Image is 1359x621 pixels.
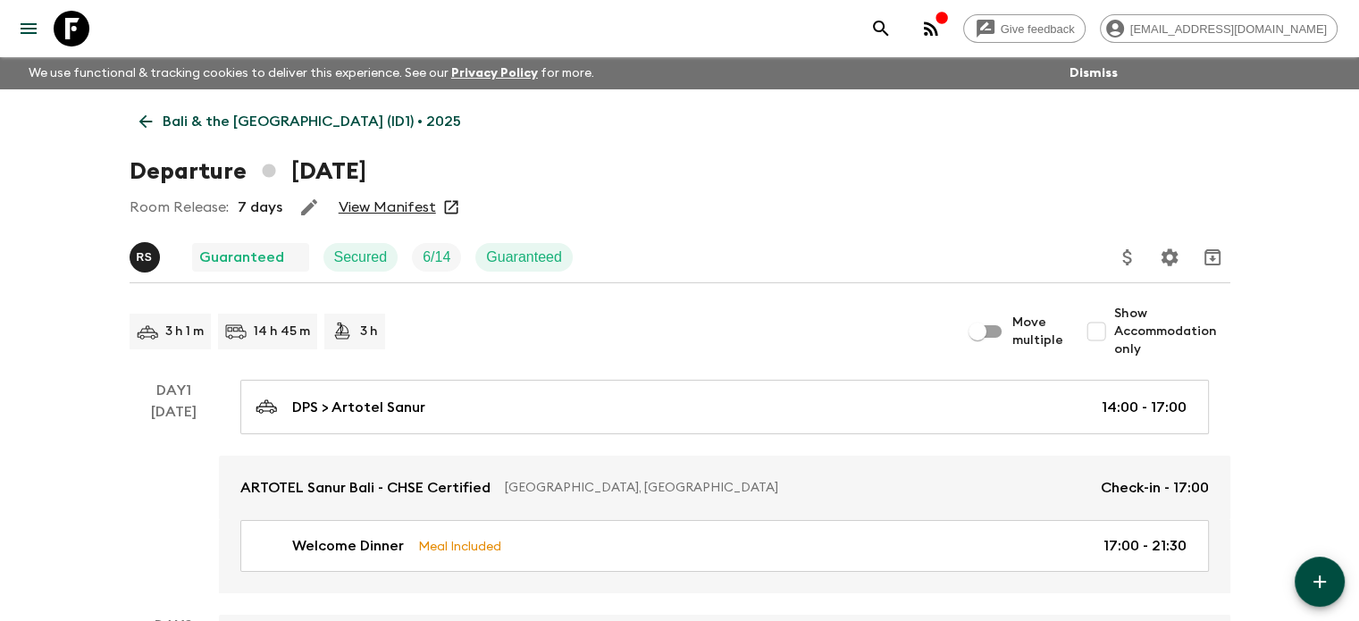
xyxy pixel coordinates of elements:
[1012,314,1064,349] span: Move multiple
[130,104,471,139] a: Bali & the [GEOGRAPHIC_DATA] (ID1) • 2025
[1102,397,1187,418] p: 14:00 - 17:00
[292,535,404,557] p: Welcome Dinner
[1103,535,1187,557] p: 17:00 - 21:30
[199,247,284,268] p: Guaranteed
[1120,22,1337,36] span: [EMAIL_ADDRESS][DOMAIN_NAME]
[292,397,425,418] p: DPS > Artotel Sanur
[963,14,1086,43] a: Give feedback
[451,67,538,80] a: Privacy Policy
[991,22,1085,36] span: Give feedback
[334,247,388,268] p: Secured
[130,380,219,401] p: Day 1
[863,11,899,46] button: search adventures
[151,401,197,593] div: [DATE]
[339,198,436,216] a: View Manifest
[254,323,310,340] p: 14 h 45 m
[486,247,562,268] p: Guaranteed
[137,250,153,264] p: R S
[163,111,461,132] p: Bali & the [GEOGRAPHIC_DATA] (ID1) • 2025
[165,323,204,340] p: 3 h 1 m
[130,154,366,189] h1: Departure [DATE]
[240,380,1209,434] a: DPS > Artotel Sanur14:00 - 17:00
[240,477,491,499] p: ARTOTEL Sanur Bali - CHSE Certified
[240,520,1209,572] a: Welcome DinnerMeal Included17:00 - 21:30
[412,243,461,272] div: Trip Fill
[1065,61,1122,86] button: Dismiss
[505,479,1086,497] p: [GEOGRAPHIC_DATA], [GEOGRAPHIC_DATA]
[1100,14,1338,43] div: [EMAIL_ADDRESS][DOMAIN_NAME]
[238,197,282,218] p: 7 days
[130,197,229,218] p: Room Release:
[130,248,164,262] span: Raka Sanjaya
[1195,239,1230,275] button: Archive (Completed, Cancelled or Unsynced Departures only)
[219,456,1230,520] a: ARTOTEL Sanur Bali - CHSE Certified[GEOGRAPHIC_DATA], [GEOGRAPHIC_DATA]Check-in - 17:00
[1114,305,1230,358] span: Show Accommodation only
[418,536,501,556] p: Meal Included
[1152,239,1187,275] button: Settings
[360,323,378,340] p: 3 h
[21,57,601,89] p: We use functional & tracking cookies to deliver this experience. See our for more.
[130,242,164,273] button: RS
[323,243,398,272] div: Secured
[1101,477,1209,499] p: Check-in - 17:00
[11,11,46,46] button: menu
[423,247,450,268] p: 6 / 14
[1110,239,1145,275] button: Update Price, Early Bird Discount and Costs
